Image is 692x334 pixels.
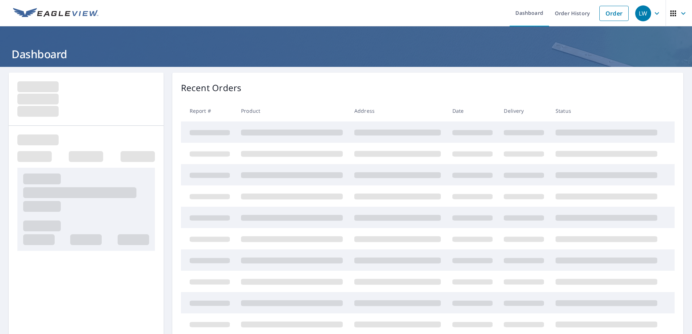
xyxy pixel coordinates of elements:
th: Product [235,100,349,121]
th: Date [447,100,498,121]
img: EV Logo [13,8,98,19]
th: Delivery [498,100,550,121]
div: LW [635,5,651,21]
a: Order [599,6,629,21]
h1: Dashboard [9,47,683,61]
th: Address [349,100,447,121]
th: Report # [181,100,236,121]
th: Status [550,100,663,121]
p: Recent Orders [181,81,242,94]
